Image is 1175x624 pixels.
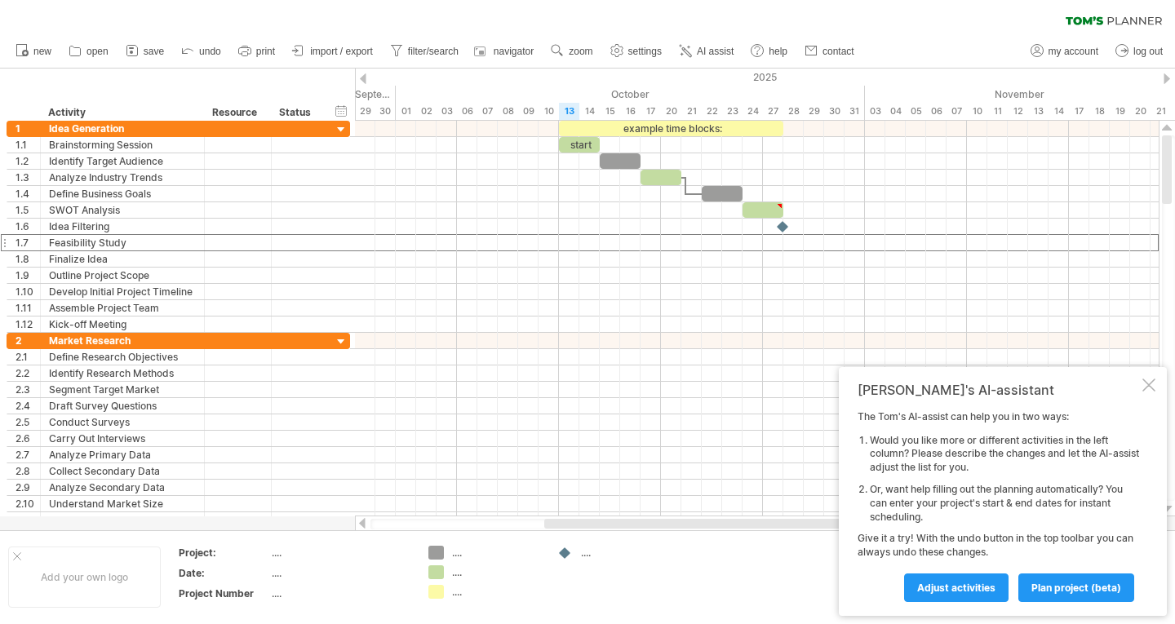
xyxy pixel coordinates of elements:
a: navigator [472,41,539,62]
div: Define Business Goals [49,186,196,201]
div: Friday, 7 November 2025 [947,103,967,120]
div: Idea Generation [49,121,196,136]
div: Thursday, 30 October 2025 [824,103,845,120]
span: Adjust activities [917,582,995,594]
div: Segment Target Market [49,382,196,397]
div: 2.10 [16,496,40,511]
a: plan project (beta) [1018,573,1134,602]
div: Thursday, 20 November 2025 [1130,103,1151,120]
div: Tuesday, 18 November 2025 [1089,103,1110,120]
div: 2.9 [16,480,40,495]
div: Conduct Surveys [49,414,196,430]
div: Friday, 10 October 2025 [539,103,559,120]
div: Add your own logo [8,547,161,608]
div: Outline Project Scope [49,268,196,283]
div: Project Number [179,586,268,600]
div: Kick-off Meeting [49,316,196,332]
div: Draft Survey Questions [49,398,196,414]
a: log out [1111,41,1168,62]
div: Friday, 17 October 2025 [641,103,661,120]
div: 1.7 [16,235,40,250]
a: undo [177,41,226,62]
div: 2.3 [16,382,40,397]
a: filter/search [386,41,463,62]
div: start [559,137,600,153]
a: contact [800,41,859,62]
span: save [144,46,164,57]
div: Understand Market Size [49,496,196,511]
div: 1.12 [16,316,40,332]
span: navigator [494,46,534,57]
div: Market Research [49,333,196,348]
span: log out [1133,46,1163,57]
div: Monday, 27 October 2025 [763,103,783,120]
div: Brainstorming Session [49,137,196,153]
div: .... [272,546,409,560]
div: Identify Research Methods [49,365,196,381]
span: plan project (beta) [1031,582,1121,594]
div: Wednesday, 22 October 2025 [702,103,722,120]
span: undo [199,46,221,57]
div: Idea Filtering [49,219,196,234]
div: Analyze Primary Data [49,447,196,462]
div: Friday, 21 November 2025 [1151,103,1171,120]
a: print [234,41,280,62]
div: 1.4 [16,186,40,201]
div: Monday, 13 October 2025 [559,103,579,120]
div: [PERSON_NAME]'s AI-assistant [858,382,1139,398]
a: import / export [288,41,378,62]
div: Tuesday, 28 October 2025 [783,103,804,120]
div: Wednesday, 1 October 2025 [396,103,416,120]
div: Tuesday, 30 September 2025 [375,103,396,120]
div: Finalize Idea [49,251,196,267]
a: zoom [547,41,597,62]
span: print [256,46,275,57]
div: Analyze Secondary Data [49,480,196,495]
div: .... [452,565,541,579]
div: Friday, 31 October 2025 [845,103,865,120]
div: Project: [179,546,268,560]
div: SWOT Analysis [49,202,196,218]
div: .... [272,566,409,580]
a: save [122,41,169,62]
a: my account [1026,41,1103,62]
div: Friday, 3 October 2025 [437,103,457,120]
div: Identify Target Audience [49,153,196,169]
div: .... [452,585,541,599]
div: Date: [179,566,268,580]
div: Tuesday, 21 October 2025 [681,103,702,120]
div: Thursday, 6 November 2025 [926,103,947,120]
a: help [747,41,792,62]
div: 1.9 [16,268,40,283]
span: AI assist [697,46,734,57]
li: Or, want help filling out the planning automatically? You can enter your project's start & end da... [870,483,1139,524]
div: Thursday, 13 November 2025 [1028,103,1049,120]
div: Tuesday, 11 November 2025 [987,103,1008,120]
span: new [33,46,51,57]
div: 1.10 [16,284,40,299]
div: Analyze Industry Trends [49,170,196,185]
div: 1.11 [16,300,40,316]
div: Wednesday, 12 November 2025 [1008,103,1028,120]
div: .... [581,546,670,560]
div: 1.8 [16,251,40,267]
div: Monday, 20 October 2025 [661,103,681,120]
div: 2.6 [16,431,40,446]
div: Develop Initial Project Timeline [49,284,196,299]
div: Thursday, 9 October 2025 [518,103,539,120]
div: 2.2 [16,365,40,381]
a: settings [606,41,667,62]
div: 1.3 [16,170,40,185]
div: Thursday, 2 October 2025 [416,103,437,120]
div: Wednesday, 5 November 2025 [906,103,926,120]
div: Tuesday, 14 October 2025 [579,103,600,120]
div: 1.2 [16,153,40,169]
div: Thursday, 23 October 2025 [722,103,743,120]
div: Tuesday, 7 October 2025 [477,103,498,120]
div: Activity [48,104,195,121]
span: filter/search [408,46,459,57]
div: 1 [16,121,40,136]
div: 2.11 [16,512,40,528]
div: 2.7 [16,447,40,462]
div: Identify Market Trends [49,512,196,528]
